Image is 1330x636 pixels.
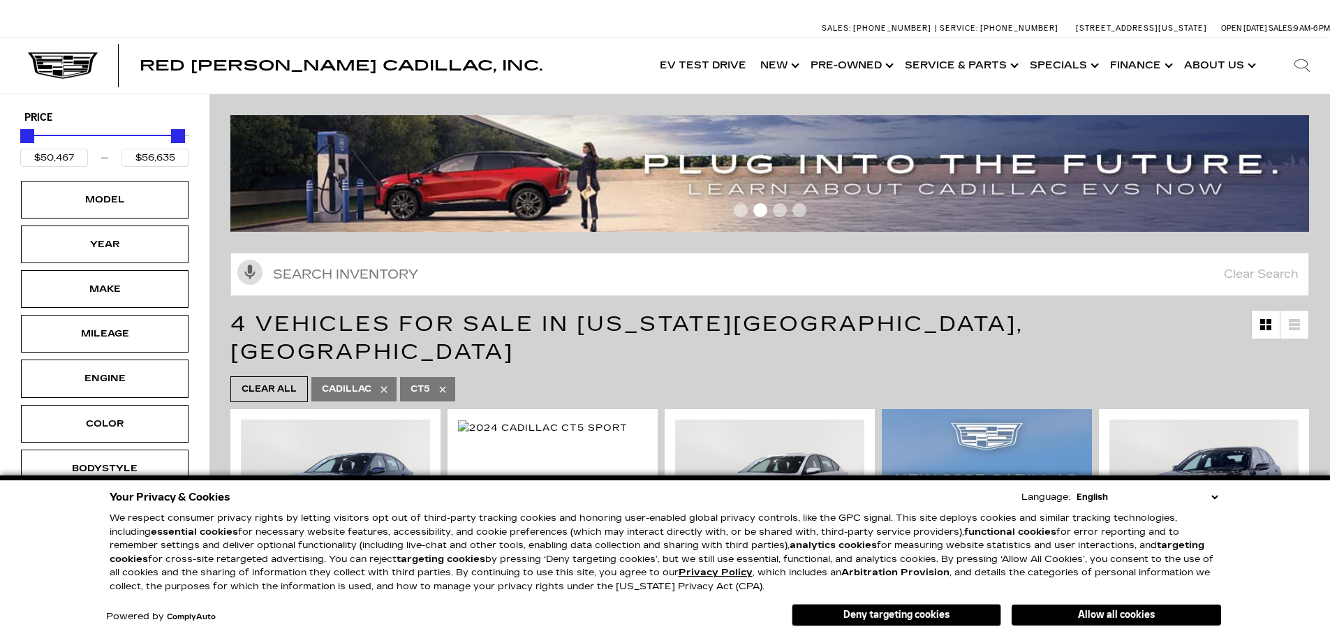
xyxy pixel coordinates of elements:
[935,24,1062,32] a: Service: [PHONE_NUMBER]
[70,326,140,341] div: Mileage
[853,24,931,33] span: [PHONE_NUMBER]
[121,149,189,167] input: Maximum
[230,253,1309,296] input: Search Inventory
[734,203,748,217] span: Go to slide 1
[675,420,864,561] img: 2024 Cadillac CT5 Sport
[1076,24,1207,33] a: [STREET_ADDRESS][US_STATE]
[140,59,542,73] a: Red [PERSON_NAME] Cadillac, Inc.
[106,612,216,621] div: Powered by
[1177,38,1260,94] a: About Us
[21,181,189,219] div: ModelModel
[458,420,628,436] img: 2024 Cadillac CT5 Sport
[171,129,185,143] div: Maximum Price
[940,24,978,33] span: Service:
[21,405,189,443] div: ColorColor
[70,416,140,431] div: Color
[21,270,189,308] div: MakeMake
[140,57,542,74] span: Red [PERSON_NAME] Cadillac, Inc.
[841,567,950,578] strong: Arbitration Provision
[167,613,216,621] a: ComplyAuto
[24,112,185,124] h5: Price
[110,487,230,507] span: Your Privacy & Cookies
[20,129,34,143] div: Minimum Price
[230,311,1024,364] span: 4 Vehicles for Sale in [US_STATE][GEOGRAPHIC_DATA], [GEOGRAPHIC_DATA]
[21,315,189,353] div: MileageMileage
[753,38,804,94] a: New
[753,203,767,217] span: Go to slide 2
[790,540,877,551] strong: analytics cookies
[20,124,189,167] div: Price
[110,512,1221,593] p: We respect consumer privacy rights by letting visitors opt out of third-party tracking cookies an...
[237,260,263,285] svg: Click to toggle on voice search
[21,360,189,397] div: EngineEngine
[792,203,806,217] span: Go to slide 4
[70,371,140,386] div: Engine
[322,380,371,398] span: Cadillac
[110,540,1204,565] strong: targeting cookies
[1269,24,1294,33] span: Sales:
[679,567,753,578] a: Privacy Policy
[804,38,898,94] a: Pre-Owned
[980,24,1058,33] span: [PHONE_NUMBER]
[1294,24,1330,33] span: 9 AM-6 PM
[397,554,485,565] strong: targeting cookies
[70,461,140,476] div: Bodystyle
[773,203,787,217] span: Go to slide 3
[70,237,140,252] div: Year
[1023,38,1103,94] a: Specials
[20,149,88,167] input: Minimum
[898,38,1023,94] a: Service & Parts
[28,52,98,79] img: Cadillac Dark Logo with Cadillac White Text
[653,38,753,94] a: EV Test Drive
[70,192,140,207] div: Model
[822,24,935,32] a: Sales: [PHONE_NUMBER]
[70,281,140,297] div: Make
[822,24,851,33] span: Sales:
[241,420,430,561] img: 2024 Cadillac CT5 Sport
[1073,490,1221,504] select: Language Select
[21,225,189,263] div: YearYear
[1221,24,1267,33] span: Open [DATE]
[792,604,1001,626] button: Deny targeting cookies
[1103,38,1177,94] a: Finance
[242,380,297,398] span: Clear All
[151,526,238,538] strong: essential cookies
[1012,605,1221,626] button: Allow all cookies
[411,380,430,398] span: CT5
[21,450,189,487] div: BodystyleBodystyle
[230,115,1320,232] img: ev-blog-post-banners4
[1021,493,1070,502] div: Language:
[1109,420,1299,561] img: 2025 Cadillac CT5 Sport
[964,526,1056,538] strong: functional cookies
